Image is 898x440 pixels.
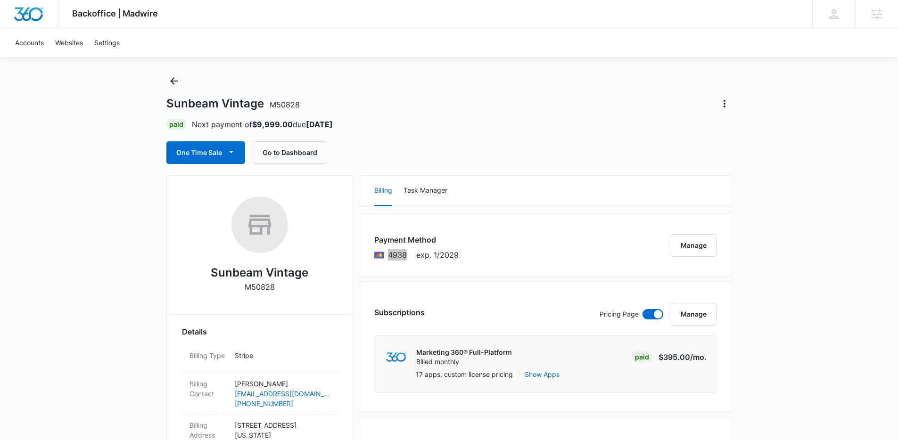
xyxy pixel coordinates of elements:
[386,352,406,362] img: marketing360Logo
[104,56,159,62] div: Keywords by Traffic
[374,307,425,318] h3: Subscriptions
[671,303,717,326] button: Manage
[211,264,308,281] h2: Sunbeam Vintage
[270,100,300,109] span: M50828
[404,176,447,206] button: Task Manager
[600,309,639,319] p: Pricing Page
[189,379,227,399] dt: Billing Contact
[374,234,459,245] h3: Payment Method
[9,28,49,57] a: Accounts
[25,55,33,62] img: tab_domain_overview_orange.svg
[632,351,652,363] div: Paid
[374,176,392,206] button: Billing
[416,348,512,357] p: Marketing 360® Full-Platform
[235,389,330,399] a: [EMAIL_ADDRESS][DOMAIN_NAME]
[182,373,338,415] div: Billing Contact[PERSON_NAME][EMAIL_ADDRESS][DOMAIN_NAME][PHONE_NUMBER]
[416,357,512,367] p: Billed monthly
[235,350,330,360] p: Stripe
[166,141,245,164] button: One Time Sale
[388,249,407,261] span: Mastercard ending with
[416,369,513,379] p: 17 apps, custom license pricing
[49,28,89,57] a: Websites
[166,73,181,89] button: Back
[245,281,275,293] p: M50828
[182,326,207,337] span: Details
[94,55,101,62] img: tab_keywords_by_traffic_grey.svg
[253,141,327,164] button: Go to Dashboard
[166,97,300,111] h1: Sunbeam Vintage
[189,350,227,360] dt: Billing Type
[416,249,459,261] span: exp. 1/2029
[89,28,125,57] a: Settings
[671,234,717,257] button: Manage
[26,15,46,23] div: v 4.0.25
[235,399,330,408] a: [PHONE_NUMBER]
[252,120,293,129] strong: $9,999.00
[182,345,338,373] div: Billing TypeStripe
[235,379,330,389] p: [PERSON_NAME]
[25,24,104,32] div: Domain: [DOMAIN_NAME]
[189,420,227,440] dt: Billing Address
[306,120,333,129] strong: [DATE]
[15,15,23,23] img: logo_orange.svg
[717,96,732,111] button: Actions
[36,56,84,62] div: Domain Overview
[166,119,186,130] div: Paid
[192,119,333,130] p: Next payment of due
[659,351,707,363] p: $395.00
[525,369,560,379] button: Show Apps
[15,24,23,32] img: website_grey.svg
[72,8,158,18] span: Backoffice | Madwire
[690,352,707,362] span: /mo.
